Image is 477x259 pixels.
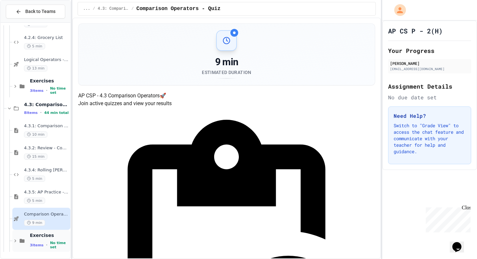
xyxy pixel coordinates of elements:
span: Comparison Operators - Quiz [24,212,69,217]
span: Comparison Operators - Quiz [136,5,220,13]
span: 10 min [24,131,47,138]
span: • [46,88,47,93]
span: 13 min [24,65,47,71]
div: No due date set [388,93,471,101]
button: Back to Teams [6,5,65,18]
span: • [40,110,42,115]
span: 5 min [24,176,45,182]
p: Join active quizzes and view your results [78,100,375,107]
h2: Your Progress [388,46,471,55]
div: 9 min [202,56,251,68]
span: 3 items [30,243,43,247]
span: 4.2.4: Grocery List [24,35,69,41]
span: Back to Teams [25,8,55,15]
span: 4.3.4: Rolling [PERSON_NAME] [24,167,69,173]
div: [EMAIL_ADDRESS][DOMAIN_NAME] [390,67,469,71]
iframe: chat widget [450,233,471,253]
div: My Account [387,3,408,18]
h1: AP CS P - 2(H) [388,26,443,35]
h2: Assignment Details [388,82,471,91]
div: [PERSON_NAME] [390,60,469,66]
span: 9 min [24,220,45,226]
span: / [131,6,134,11]
p: Switch to "Grade View" to access the chat feature and communicate with your teacher for help and ... [394,122,466,155]
span: 3 items [30,89,43,93]
span: No time set [50,86,69,95]
span: Exercises [30,232,69,238]
span: No time set [50,241,69,249]
span: 4.3.1: Comparison Operators [24,123,69,129]
span: 4.3: Comparison Operators [24,102,69,107]
span: Logical Operators - Quiz [24,57,69,63]
span: 15 min [24,154,47,160]
span: 44 min total [44,111,68,115]
h4: AP CSP - 4.3 Comparison Operators 🚀 [78,92,375,100]
span: 5 min [24,198,45,204]
span: Exercises [30,78,69,84]
span: ... [83,6,90,11]
h3: Need Help? [394,112,466,120]
div: Chat with us now!Close [3,3,45,41]
span: 4.3.5: AP Practice - Comparison Operators [24,190,69,195]
div: Estimated Duration [202,69,251,76]
span: 4.3: Comparison Operators [98,6,129,11]
iframe: chat widget [423,205,471,232]
span: 5 min [24,43,45,49]
span: 4.3.2: Review - Comparison Operators [24,145,69,151]
span: / [93,6,95,11]
span: • [46,242,47,248]
span: 8 items [24,111,38,115]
